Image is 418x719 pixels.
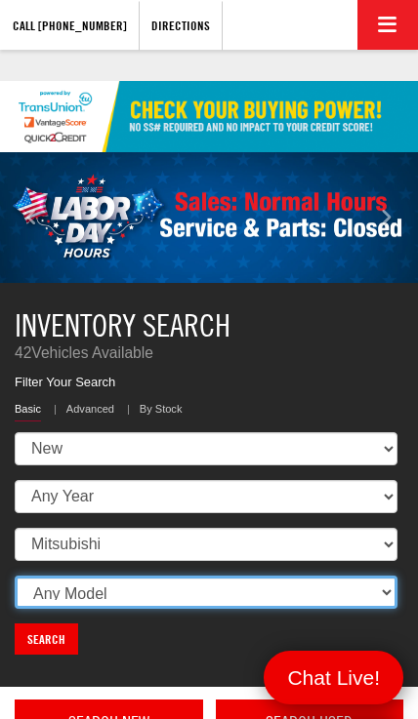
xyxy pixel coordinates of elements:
a: Directions [139,1,223,51]
a: Advanced [66,402,114,420]
select: Choose Model from the dropdown [15,576,397,609]
select: Choose Make from the dropdown [15,528,397,561]
p: Filter Your Search [15,374,403,392]
a: Menu [264,651,403,704]
h3: Inventory Search [15,308,403,342]
a: By Stock [140,402,183,420]
span: [PHONE_NUMBER] [38,18,127,33]
span: Menu [277,664,390,691]
a: Basic [15,402,41,421]
font: Call [13,18,35,33]
select: Choose Year from the dropdown [15,480,397,513]
span: 42 [15,344,31,361]
p: Vehicles Available [15,342,403,364]
button: Click to view next picture. [355,191,418,244]
a: Search [15,623,78,656]
select: Choose Vehicle Condition from the dropdown [15,432,397,465]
